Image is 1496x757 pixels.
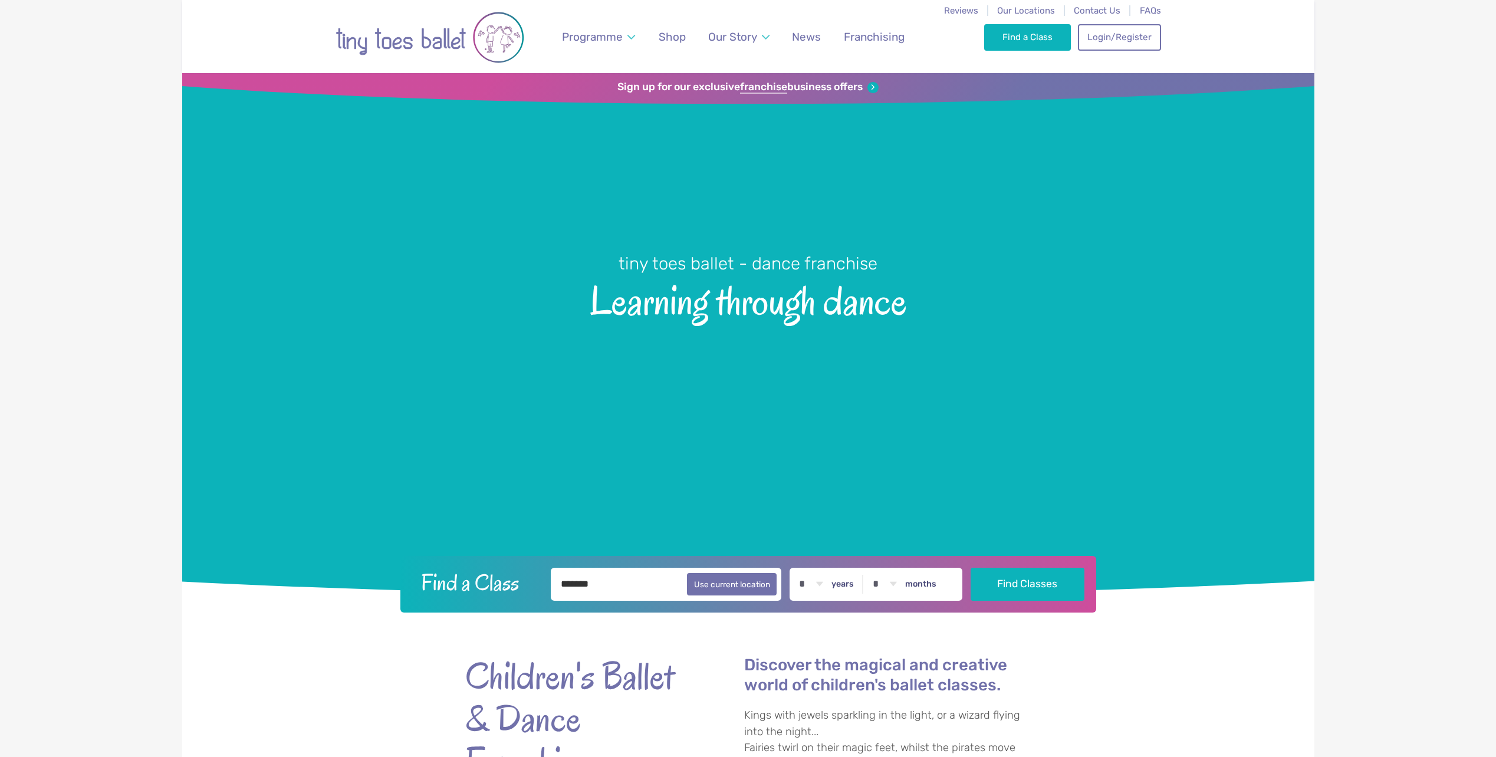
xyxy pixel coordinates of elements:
[944,5,978,16] a: Reviews
[708,30,757,44] span: Our Story
[659,30,686,44] span: Shop
[971,568,1084,601] button: Find Classes
[203,275,1294,323] span: Learning through dance
[1140,5,1161,16] a: FAQs
[619,254,877,274] small: tiny toes ballet - dance franchise
[702,23,775,51] a: Our Story
[653,23,691,51] a: Shop
[740,81,787,94] strong: franchise
[562,30,623,44] span: Programme
[336,8,524,67] img: tiny toes ballet
[844,30,905,44] span: Franchising
[744,655,1031,696] h2: Discover the magical and creative world of children's ballet classes.
[1074,5,1120,16] a: Contact Us
[556,23,640,51] a: Programme
[617,81,879,94] a: Sign up for our exclusivefranchisebusiness offers
[1078,24,1160,50] a: Login/Register
[787,23,827,51] a: News
[905,579,936,590] label: months
[984,24,1071,50] a: Find a Class
[792,30,821,44] span: News
[412,568,542,597] h2: Find a Class
[831,579,854,590] label: years
[997,5,1055,16] a: Our Locations
[687,573,777,595] button: Use current location
[838,23,910,51] a: Franchising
